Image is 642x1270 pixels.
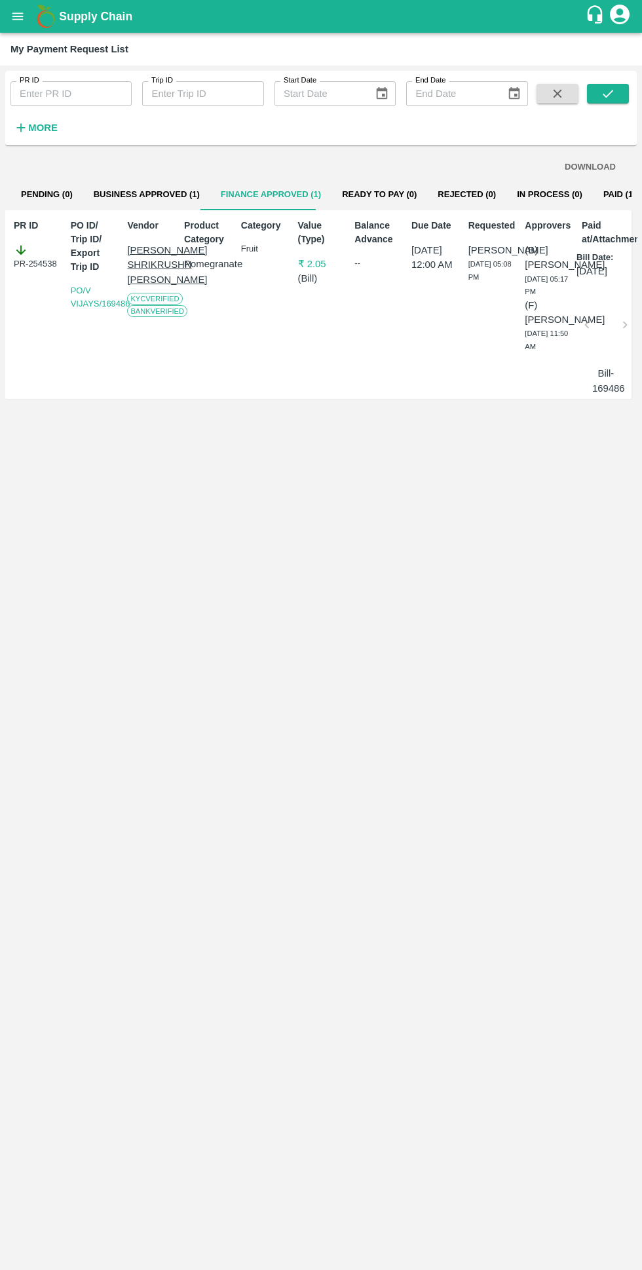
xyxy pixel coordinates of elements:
div: -- [354,257,401,270]
button: open drawer [3,1,33,31]
span: KYC Verified [127,293,182,305]
p: Paid at/Attachments [582,219,628,246]
button: DOWNLOAD [559,156,621,179]
p: Balance Advance [354,219,401,246]
span: [DATE] 05:17 PM [525,275,568,296]
p: [DATE] [576,264,607,278]
p: [DATE] 12:00 AM [411,243,458,272]
label: PR ID [20,75,39,86]
p: Fruit [241,243,288,255]
label: Trip ID [151,75,173,86]
button: More [10,117,61,139]
a: Supply Chain [59,7,585,26]
p: Requested [468,219,515,233]
p: ₹ 2.05 [298,257,345,271]
button: Rejected (0) [427,179,506,210]
p: Bill Date: [576,252,613,264]
span: [DATE] 05:08 PM [468,260,512,281]
button: Choose date [502,81,527,106]
p: PR ID [14,219,60,233]
p: Pomegranate [184,257,231,271]
p: Vendor [127,219,174,233]
label: Start Date [284,75,316,86]
p: ( Bill ) [298,271,345,286]
p: Product Category [184,219,231,246]
div: account of current user [608,3,632,30]
p: (F) [PERSON_NAME] [525,298,571,327]
p: PO ID/ Trip ID/ Export Trip ID [71,219,117,274]
input: End Date [406,81,496,106]
p: (B) [PERSON_NAME] [525,243,571,272]
p: [PERSON_NAME] SHRIKRUSHN [PERSON_NAME] [127,243,174,287]
strong: More [28,122,58,133]
input: Enter PR ID [10,81,132,106]
div: customer-support [585,5,608,28]
span: [DATE] 11:50 AM [525,329,568,350]
label: End Date [415,75,445,86]
a: PO/V VIJAYS/169486 [71,286,130,308]
p: [PERSON_NAME] [468,243,515,257]
div: PR-254538 [14,243,60,271]
button: Choose date [369,81,394,106]
input: Enter Trip ID [142,81,263,106]
button: Finance Approved (1) [210,179,331,210]
input: Start Date [274,81,364,106]
button: Ready To Pay (0) [331,179,427,210]
div: My Payment Request List [10,41,128,58]
button: Pending (0) [10,179,83,210]
p: Due Date [411,219,458,233]
img: logo [33,3,59,29]
button: In Process (0) [506,179,593,210]
span: Bank Verified [127,305,187,317]
p: Approvers [525,219,571,233]
button: Business Approved (1) [83,179,210,210]
p: Value (Type) [298,219,345,246]
p: Category [241,219,288,233]
b: Supply Chain [59,10,132,23]
p: Bill-169486 [592,366,620,396]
